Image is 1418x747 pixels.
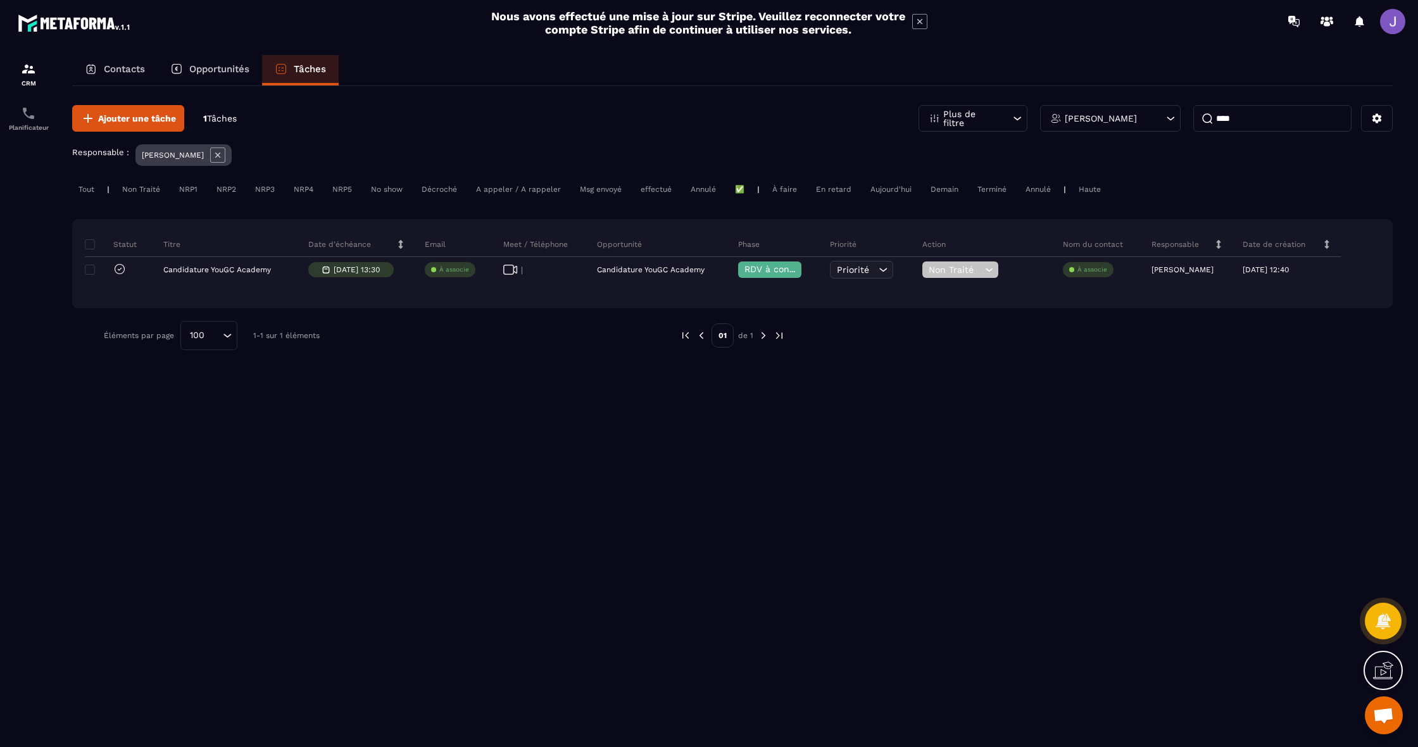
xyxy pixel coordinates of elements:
img: formation [21,61,36,77]
p: Opportunité [597,239,642,249]
p: À associe [1077,265,1107,274]
div: Décroché [415,182,463,197]
span: Ajouter une tâche [98,112,176,125]
div: Msg envoyé [574,182,628,197]
a: formationformationCRM [3,52,54,96]
p: | [757,185,760,194]
p: | [1063,185,1066,194]
div: A appeler / A rappeler [470,182,567,197]
h2: Nous avons effectué une mise à jour sur Stripe. Veuillez reconnecter votre compte Stripe afin de ... [491,9,906,36]
div: effectué [634,182,678,197]
p: Planificateur [3,124,54,131]
a: schedulerschedulerPlanificateur [3,96,54,141]
p: [DATE] 13:30 [334,265,380,274]
p: Date d’échéance [308,239,371,249]
p: [PERSON_NAME] [1065,114,1137,123]
p: 01 [712,323,734,348]
div: Haute [1072,182,1107,197]
p: 1-1 sur 1 éléments [253,331,320,340]
img: next [774,330,785,341]
span: Priorité [837,265,869,275]
p: Tâches [294,63,326,75]
p: Action [922,239,946,249]
p: CRM [3,80,54,87]
div: Annulé [1019,182,1057,197]
p: Phase [738,239,760,249]
img: scheduler [21,106,36,121]
p: Statut [88,239,137,249]
img: prev [680,330,691,341]
p: Priorité [830,239,856,249]
div: NRP5 [326,182,358,197]
div: À faire [766,182,803,197]
div: Tout [72,182,101,197]
p: [DATE] 12:40 [1243,265,1289,274]
a: Tâches [262,55,339,85]
p: Contacts [104,63,145,75]
span: | [521,265,523,275]
div: NRP2 [210,182,242,197]
p: [PERSON_NAME] [1151,265,1214,274]
div: ✅ [729,182,751,197]
p: Responsable : [72,148,129,157]
p: Opportunités [189,63,249,75]
p: À associe [439,265,469,274]
div: Annulé [684,182,722,197]
div: NRP4 [287,182,320,197]
div: Non Traité [116,182,166,197]
span: Non Traité [929,265,982,275]
div: Ouvrir le chat [1365,696,1403,734]
div: Search for option [180,321,237,350]
img: prev [696,330,707,341]
p: [PERSON_NAME] [142,151,204,160]
a: Contacts [72,55,158,85]
p: Plus de filtre [943,110,999,127]
p: Meet / Téléphone [503,239,568,249]
img: logo [18,11,132,34]
p: Nom du contact [1063,239,1123,249]
p: Candidature YouGC Academy [597,265,705,274]
button: Ajouter une tâche [72,105,184,132]
div: Terminé [971,182,1013,197]
a: Opportunités [158,55,262,85]
img: next [758,330,769,341]
div: NRP3 [249,182,281,197]
p: Candidature YouGC Academy [163,265,271,274]
div: NRP1 [173,182,204,197]
div: No show [365,182,409,197]
p: Titre [163,239,180,249]
p: Date de création [1243,239,1305,249]
div: En retard [810,182,858,197]
input: Search for option [209,329,220,342]
p: | [107,185,110,194]
span: 100 [185,329,209,342]
div: Demain [924,182,965,197]
div: Aujourd'hui [864,182,918,197]
p: Responsable [1151,239,1199,249]
p: 1 [203,113,237,125]
span: Tâches [207,113,237,123]
span: RDV à confimer ❓ [744,264,826,274]
p: Email [425,239,446,249]
p: Éléments par page [104,331,174,340]
p: de 1 [738,330,753,341]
